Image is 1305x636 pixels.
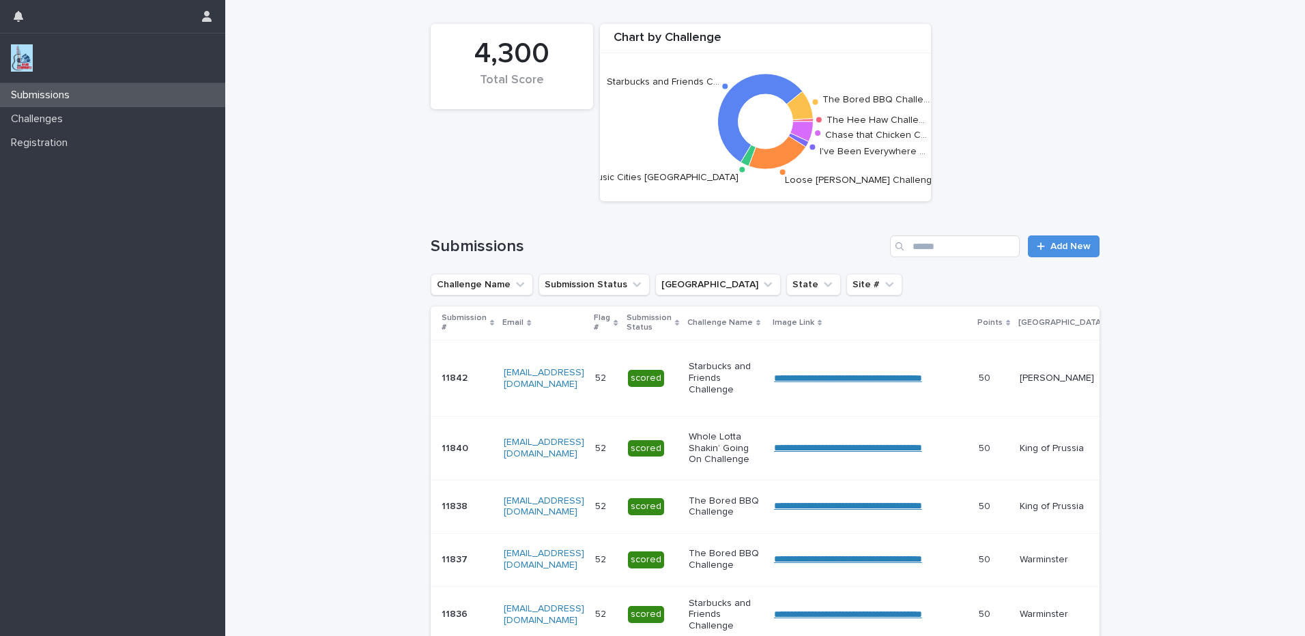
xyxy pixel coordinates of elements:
p: King of Prussia [1020,443,1110,454]
button: Closest City [655,274,781,295]
p: Starbucks and Friends Challenge [689,598,763,632]
a: [EMAIL_ADDRESS][DOMAIN_NAME] [504,604,584,625]
p: Submission Status [627,310,672,336]
p: 52 [595,498,609,512]
p: 50 [979,440,993,454]
p: 11837 [442,551,470,566]
a: Add New [1028,235,1100,257]
p: Warminster [1020,609,1110,620]
p: 50 [979,551,993,566]
p: Challenge Name [687,315,753,330]
p: [GEOGRAPHIC_DATA] [1018,315,1104,330]
h1: Submissions [431,237,885,257]
div: Chart by Challenge [600,31,931,53]
p: The Bored BBQ Challenge [689,495,763,519]
p: [PERSON_NAME] [1020,373,1110,384]
p: Warminster [1020,554,1110,566]
button: Challenge Name [431,274,533,295]
p: 52 [595,606,609,620]
p: 52 [595,440,609,454]
a: [EMAIL_ADDRESS][DOMAIN_NAME] [504,368,584,389]
text: Chase that Chicken C… [825,130,927,140]
text: Loose [PERSON_NAME] Challenge [785,175,938,185]
a: [EMAIL_ADDRESS][DOMAIN_NAME] [504,496,584,517]
p: The Bored BBQ Challenge [689,548,763,571]
div: scored [628,370,664,387]
img: jxsLJbdS1eYBI7rVAS4p [11,44,33,72]
div: Total Score [454,73,570,102]
button: Submission Status [539,274,650,295]
p: Flag # [594,310,610,336]
p: Image Link [773,315,814,330]
p: Whole Lotta Shakin’ Going On Challenge [689,431,763,465]
div: scored [628,498,664,515]
p: 11838 [442,498,470,512]
span: Add New [1050,242,1091,251]
div: scored [628,440,664,457]
a: [EMAIL_ADDRESS][DOMAIN_NAME] [504,549,584,570]
p: 52 [595,551,609,566]
p: King of Prussia [1020,501,1110,512]
button: State [786,274,841,295]
div: 4,300 [454,37,570,71]
div: scored [628,551,664,568]
p: Submissions [5,89,81,102]
text: Starbucks and Friends C… [607,77,719,87]
p: Challenges [5,113,74,126]
text: I've Been Everywhere … [820,147,926,156]
p: 52 [595,370,609,384]
p: 11842 [442,370,470,384]
p: Points [977,315,1003,330]
p: Starbucks and Friends Challenge [689,361,763,395]
button: Site # [846,274,902,295]
p: 50 [979,370,993,384]
div: scored [628,606,664,623]
p: 50 [979,498,993,512]
p: Email [502,315,524,330]
text: The Bored BBQ Challe… [822,95,930,104]
p: 11840 [442,440,471,454]
text: Music Cities [GEOGRAPHIC_DATA] [590,173,738,182]
p: 11836 [442,606,470,620]
p: 50 [979,606,993,620]
p: Registration [5,136,78,149]
a: [EMAIL_ADDRESS][DOMAIN_NAME] [504,437,584,459]
p: Submission # [442,310,487,336]
text: The Hee Haw Challe… [827,115,925,125]
input: Search [890,235,1020,257]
